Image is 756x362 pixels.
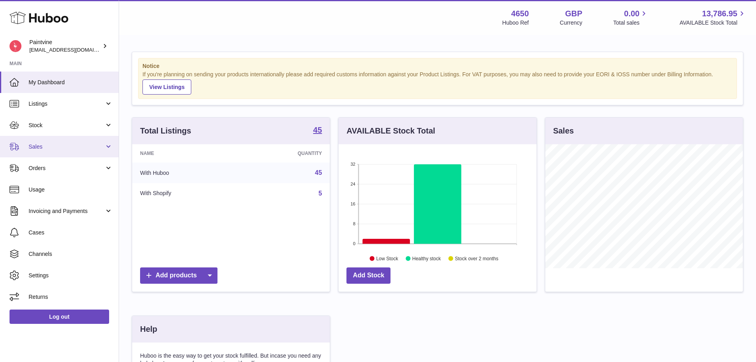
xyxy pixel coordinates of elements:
[29,272,113,279] span: Settings
[318,190,322,197] a: 5
[679,19,746,27] span: AVAILABLE Stock Total
[132,144,239,163] th: Name
[29,229,113,236] span: Cases
[140,324,157,335] h3: Help
[29,46,117,53] span: [EMAIL_ADDRESS][DOMAIN_NAME]
[553,126,574,136] h3: Sales
[315,169,322,176] a: 45
[351,201,356,206] text: 16
[613,19,648,27] span: Total sales
[29,293,113,301] span: Returns
[313,126,322,134] strong: 45
[140,267,217,284] a: Add products
[142,71,733,95] div: If you're planning on sending your products internationally please add required customs informati...
[702,8,737,19] span: 13,786.95
[624,8,640,19] span: 0.00
[10,310,109,324] a: Log out
[455,256,498,261] text: Stock over 2 months
[29,39,101,54] div: Paintvine
[560,19,583,27] div: Currency
[565,8,582,19] strong: GBP
[29,143,104,151] span: Sales
[29,122,104,129] span: Stock
[29,165,104,172] span: Orders
[29,250,113,258] span: Channels
[351,162,356,166] text: 32
[10,40,21,52] img: euan@paintvine.co.uk
[412,256,441,261] text: Healthy stock
[376,256,398,261] text: Low Stock
[132,183,239,204] td: With Shopify
[346,267,391,284] a: Add Stock
[29,100,104,108] span: Listings
[346,126,435,136] h3: AVAILABLE Stock Total
[351,182,356,186] text: 24
[613,8,648,27] a: 0.00 Total sales
[29,207,104,215] span: Invoicing and Payments
[502,19,529,27] div: Huboo Ref
[132,163,239,183] td: With Huboo
[142,62,733,70] strong: Notice
[353,241,356,246] text: 0
[313,126,322,136] a: 45
[29,79,113,86] span: My Dashboard
[140,126,191,136] h3: Total Listings
[29,186,113,194] span: Usage
[239,144,330,163] th: Quantity
[511,8,529,19] strong: 4650
[142,79,191,95] a: View Listings
[353,221,356,226] text: 8
[679,8,746,27] a: 13,786.95 AVAILABLE Stock Total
